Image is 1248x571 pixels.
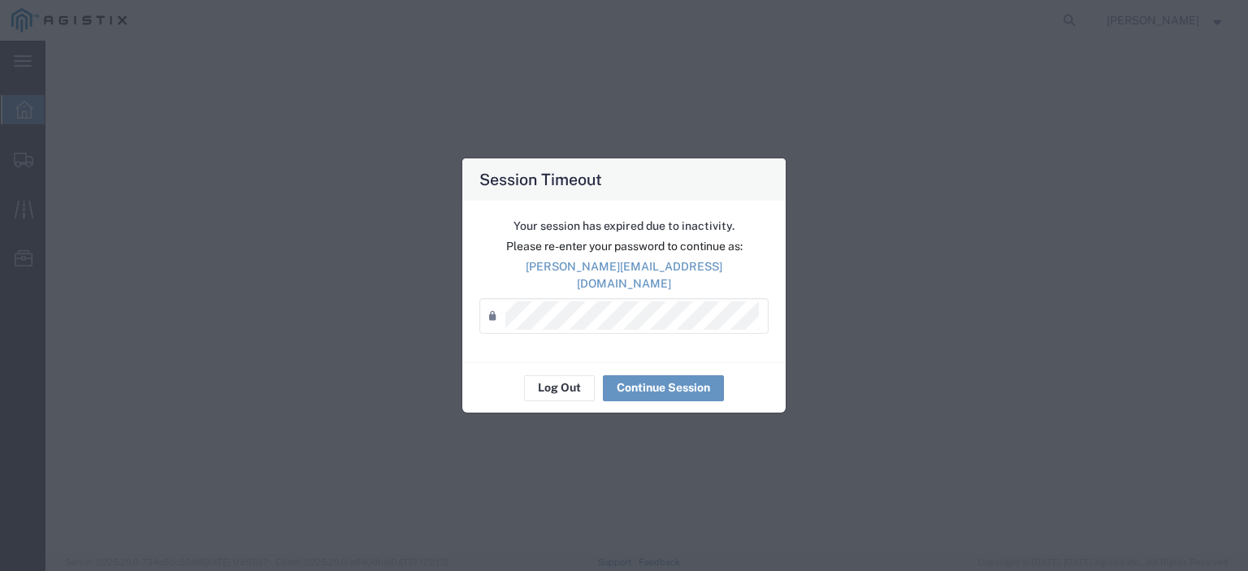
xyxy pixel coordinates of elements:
[479,167,602,191] h4: Session Timeout
[479,258,769,292] p: [PERSON_NAME][EMAIL_ADDRESS][DOMAIN_NAME]
[524,375,595,401] button: Log Out
[603,375,724,401] button: Continue Session
[479,218,769,235] p: Your session has expired due to inactivity.
[479,238,769,255] p: Please re-enter your password to continue as:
